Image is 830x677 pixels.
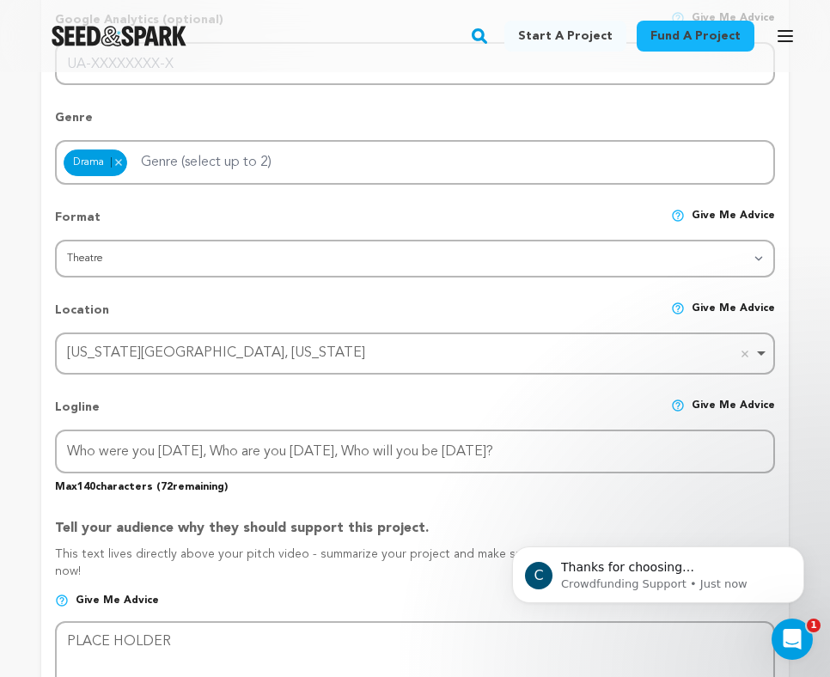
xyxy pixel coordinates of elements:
[486,510,830,631] iframe: Intercom notifications message
[55,302,109,332] p: Location
[55,546,775,594] p: This text lives directly above your pitch video - summarize your project and make sure people und...
[671,209,685,223] img: help-circle.svg
[161,482,173,492] span: 72
[55,518,775,546] p: Tell your audience why they should support this project.
[637,21,754,52] a: Fund a project
[64,149,127,177] div: Drama
[692,302,775,332] span: Give me advice
[736,345,754,363] button: Remove item: New York City, New York
[807,619,821,632] span: 1
[111,157,125,168] button: Remove item: 8
[692,209,775,240] span: Give me advice
[76,594,159,607] span: Give me advice
[55,109,775,140] p: Genre
[671,399,685,412] img: help-circle.svg
[692,399,775,430] span: Give me advice
[77,482,95,492] span: 140
[55,399,100,430] p: Logline
[55,594,69,607] img: help-circle.svg
[55,473,775,494] p: Max characters ( remaining)
[52,26,186,46] a: Seed&Spark Homepage
[671,302,685,315] img: help-circle.svg
[131,145,308,173] input: Genre (select up to 2)
[772,619,813,660] iframe: Intercom live chat
[504,21,626,52] a: Start a project
[67,341,753,366] div: [US_STATE][GEOGRAPHIC_DATA], [US_STATE]
[52,26,186,46] img: Seed&Spark Logo Dark Mode
[55,209,101,240] p: Format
